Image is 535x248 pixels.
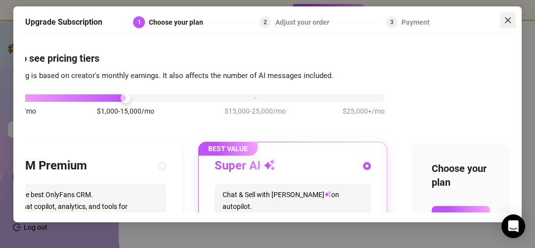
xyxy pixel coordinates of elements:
span: 1 [137,19,140,26]
button: Close [500,12,516,28]
button: Continuearrow-right [432,206,490,226]
span: The best OnlyFans CRM. Chat copilot, analytics, and tools for managers. Limited AI Messages. [10,184,166,229]
span: $25,000+/mo [343,106,385,117]
h3: CRM Premium [10,158,87,174]
span: BEST VALUE [198,142,258,156]
span: $15,000-25,000/mo [224,106,286,117]
div: Payment [401,16,430,28]
h3: Super AI [215,158,275,174]
div: Open Intercom Messenger [501,214,525,238]
span: $1,000-15,000/mo [97,106,154,117]
div: Adjust your order [275,16,335,28]
div: Choose your plan [149,16,209,28]
h5: Upgrade Subscription [25,16,102,28]
span: Close [500,16,516,24]
span: 3 [390,19,393,26]
span: Continue [439,211,471,221]
span: 2 [264,19,267,26]
span: arrow-right [475,212,483,220]
span: Chat & Sell with [PERSON_NAME] on autopilot. Get CRM Premium for free, plus power automations and... [215,184,371,241]
span: close [504,16,512,24]
h4: Choose your plan [432,162,490,189]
